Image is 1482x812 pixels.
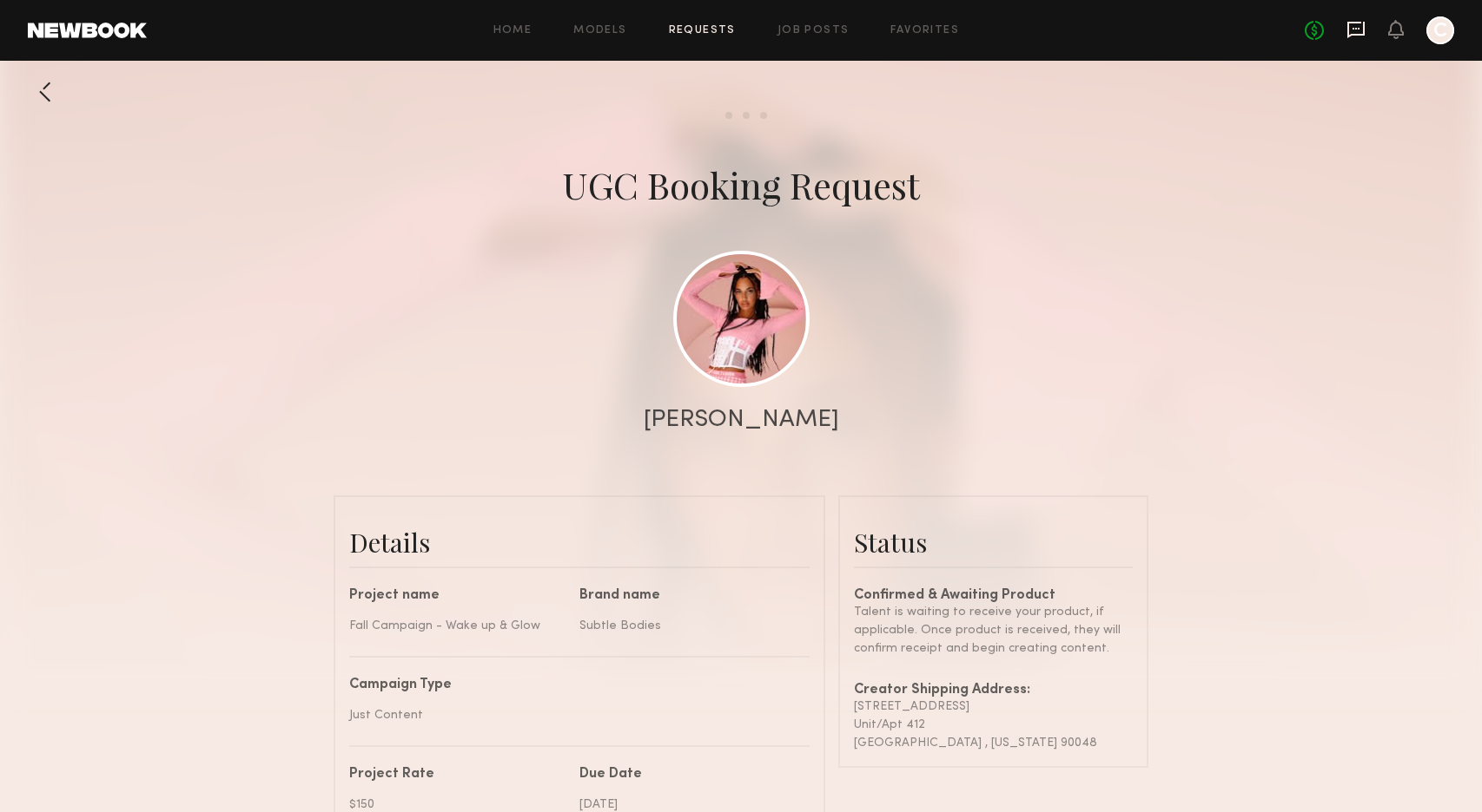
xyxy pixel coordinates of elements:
div: Unit/Apt 412 [854,716,1133,734]
div: Creator Shipping Address: [854,684,1133,697]
div: Fall Campaign - Wake up & Glow [349,617,566,635]
div: Just Content [349,706,797,724]
div: Details [349,525,810,560]
div: Project name [349,589,566,603]
div: Brand name [579,589,797,603]
a: C [1426,16,1454,44]
div: Status [854,525,1133,560]
div: UGC Booking Request [562,160,920,209]
div: Talent is waiting to receive your product, if applicable. Once product is received, they will con... [854,603,1133,658]
div: Campaign Type [349,678,797,692]
div: [PERSON_NAME] [644,408,839,432]
a: Job Posts [777,25,850,36]
div: [STREET_ADDRESS] [854,697,1133,716]
a: Models [573,25,626,36]
a: Favorites [890,25,959,36]
a: Requests [669,25,736,36]
a: Home [493,25,533,36]
div: Due Date [579,768,797,782]
div: Confirmed & Awaiting Product [854,589,1133,603]
div: Project Rate [349,768,566,782]
div: Subtle Bodies [579,617,797,635]
div: [GEOGRAPHIC_DATA] , [US_STATE] 90048 [854,734,1133,752]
